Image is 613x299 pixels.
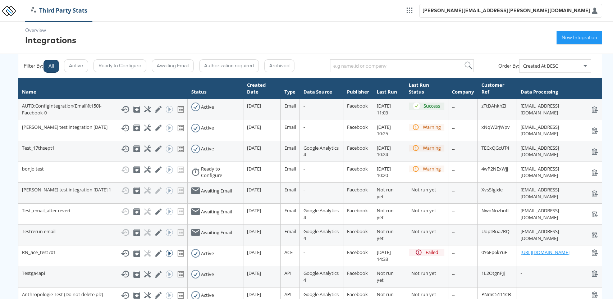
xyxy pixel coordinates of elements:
[284,249,293,255] span: ACE
[188,78,243,99] th: Status
[423,166,441,172] div: Warning
[411,270,444,277] div: Not run yet
[303,228,339,241] span: Google Analytics 4
[284,145,296,151] span: Email
[177,249,185,258] svg: View missing tracking codes
[303,249,305,255] span: -
[247,249,261,255] span: [DATE]
[347,103,368,109] span: Facebook
[280,78,299,99] th: Type
[25,34,76,46] div: Integrations
[411,228,444,235] div: Not run yet
[452,186,455,193] span: ...
[303,270,339,283] span: Google Analytics 4
[22,228,184,237] div: Testrerun email
[247,166,261,172] span: [DATE]
[521,207,598,221] div: [EMAIL_ADDRESS][DOMAIN_NAME]
[377,103,391,116] span: [DATE] 11:03
[26,6,93,15] a: Third Party Stats
[247,207,261,214] span: [DATE]
[303,207,339,221] span: Google Analytics 4
[481,103,506,109] span: zTtDAhkhZI
[247,186,261,193] span: [DATE]
[377,207,394,221] span: Not run yet
[347,186,368,193] span: Facebook
[411,186,444,193] div: Not run yet
[303,145,339,158] span: Google Analytics 4
[481,166,508,172] span: 4wP2NExWjj
[201,124,214,131] div: Active
[303,103,305,109] span: -
[424,103,440,109] div: Success
[422,7,590,14] div: [PERSON_NAME][EMAIL_ADDRESS][PERSON_NAME][DOMAIN_NAME]
[152,59,194,72] button: Awaiting Email
[426,249,438,256] div: Failed
[411,291,444,298] div: Not run yet
[18,78,188,99] th: Name
[373,78,405,99] th: Last Run
[377,270,394,283] span: Not run yet
[93,59,146,72] button: Ready to Configure
[284,166,296,172] span: Email
[22,124,184,132] div: [PERSON_NAME] test integration [DATE]
[481,291,511,298] span: PNmC5111CB
[481,270,505,276] span: 1L2OtgnPJj
[44,60,59,73] button: All
[521,145,598,158] div: [EMAIL_ADDRESS][DOMAIN_NAME]
[299,78,343,99] th: Data Source
[303,166,305,172] span: -
[284,207,296,214] span: Email
[64,59,88,72] button: Active
[22,103,184,116] div: AUTO:ConfigIntegration(Email)[t150]-Facebook-0
[284,291,292,298] span: API
[377,228,394,241] span: Not run yet
[201,229,232,236] div: Awaiting Email
[521,166,598,179] div: [EMAIL_ADDRESS][DOMAIN_NAME]
[411,207,444,214] div: Not run yet
[201,104,214,110] div: Active
[423,145,441,151] div: Warning
[521,186,598,200] div: [EMAIL_ADDRESS][DOMAIN_NAME]
[284,270,292,276] span: API
[264,59,294,72] button: Archived
[201,250,214,257] div: Active
[201,145,214,152] div: Active
[22,249,184,258] div: RN_ace_test701
[377,124,391,137] span: [DATE] 10:25
[521,228,598,241] div: [EMAIL_ADDRESS][DOMAIN_NAME]
[247,270,261,276] span: [DATE]
[557,31,602,44] button: New Integration
[330,59,474,72] input: e.g name,id or company
[452,249,455,255] span: ...
[347,249,368,255] span: Facebook
[247,145,261,151] span: [DATE]
[452,291,455,298] span: ...
[177,145,185,153] svg: View missing tracking codes
[201,208,232,215] div: Awaiting Email
[521,270,598,277] div: -
[347,291,368,298] span: Facebook
[481,249,507,255] span: 0Y6Ep6kYuF
[247,103,261,109] span: [DATE]
[347,166,368,172] span: Facebook
[481,145,509,151] span: TECxQGcUT4
[521,291,598,298] div: -
[247,228,261,235] span: [DATE]
[481,228,509,235] span: UoptBua7RQ
[347,228,368,235] span: Facebook
[177,270,185,278] svg: View missing tracking codes
[377,166,391,179] span: [DATE] 10:20
[201,187,232,194] div: Awaiting Email
[481,207,509,214] span: NwoNnzboII
[284,186,296,193] span: Email
[448,78,478,99] th: Company
[521,103,598,116] div: [EMAIL_ADDRESS][DOMAIN_NAME]
[22,270,184,278] div: Testga4api
[377,145,391,158] span: [DATE] 10:24
[22,207,184,216] div: Test_email_after revert
[284,228,296,235] span: Email
[481,124,510,130] span: xNqW2rJWpv
[452,124,455,130] span: ...
[347,270,368,276] span: Facebook
[177,124,185,132] svg: View missing tracking codes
